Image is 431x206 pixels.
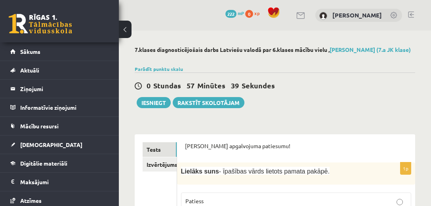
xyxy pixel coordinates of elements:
a: Tests [143,142,177,157]
span: Mācību resursi [20,122,59,130]
span: Aktuāli [20,67,39,74]
span: xp [254,10,259,16]
span: 0 [245,10,253,18]
span: Digitālie materiāli [20,160,67,167]
span: 222 [225,10,236,18]
span: 39 [231,81,239,90]
a: Sākums [10,42,109,61]
h2: 7.klases diagnosticējošais darbs Latviešu valodā par 6.klases mācību vielu , [135,46,415,53]
span: 0 [147,81,151,90]
span: Sekundes [242,81,275,90]
a: 222 mP [225,10,244,16]
a: Maksājumi [10,173,109,191]
button: Iesniegt [137,97,171,108]
span: Atzīmes [20,197,42,204]
legend: Maksājumi [20,173,109,191]
span: Sākums [20,48,40,55]
img: Nazarijs Burgarts [319,12,327,20]
a: [PERSON_NAME] (7.a JK klase) [330,46,411,53]
input: Patiess [397,199,403,205]
a: Informatīvie ziņojumi [10,98,109,116]
a: Rīgas 1. Tālmācības vidusskola [9,14,72,34]
a: 0 xp [245,10,263,16]
span: mP [238,10,244,16]
a: Parādīt punktu skalu [135,66,183,72]
span: Stundas [153,81,181,90]
span: [DEMOGRAPHIC_DATA] [20,141,82,148]
span: Patiess [185,197,204,204]
span: - īpašības vārds lietots pamata pakāpē. [219,168,330,175]
a: [DEMOGRAPHIC_DATA] [10,135,109,154]
span: Lielāks suns [181,168,219,175]
p: 1p [400,162,411,175]
p: [PERSON_NAME] apgalvojuma patiesumu! [185,142,407,150]
a: Izvērtējums! [143,157,177,172]
a: Rakstīt skolotājam [173,97,244,108]
span: 57 [187,81,195,90]
a: Ziņojumi [10,80,109,98]
span: Minūtes [197,81,225,90]
a: Aktuāli [10,61,109,79]
legend: Ziņojumi [20,80,109,98]
a: Digitālie materiāli [10,154,109,172]
a: Mācību resursi [10,117,109,135]
legend: Informatīvie ziņojumi [20,98,109,116]
a: [PERSON_NAME] [332,11,382,19]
